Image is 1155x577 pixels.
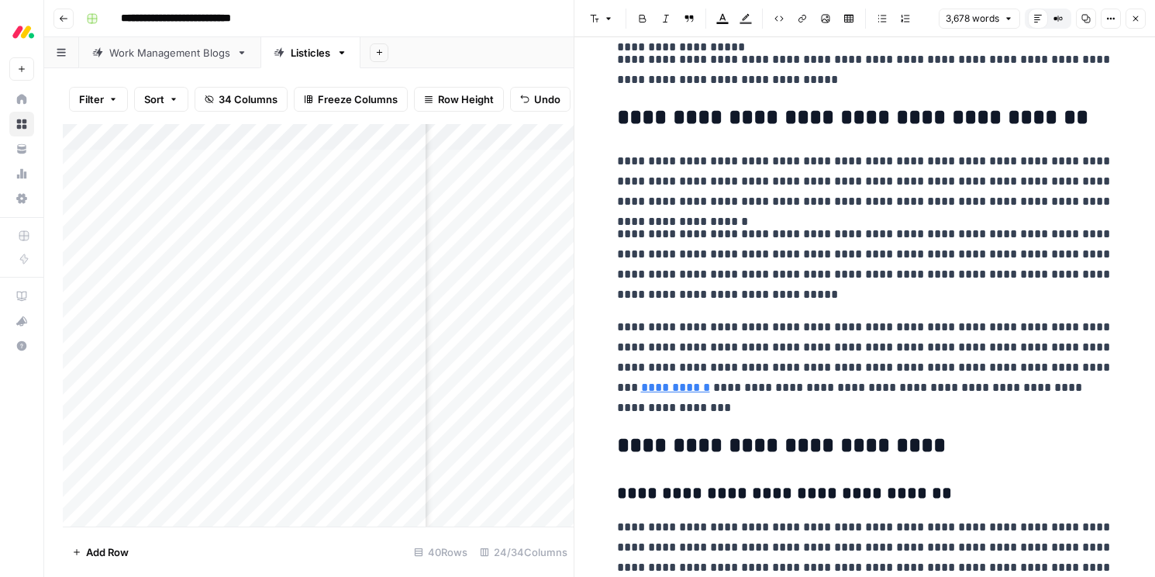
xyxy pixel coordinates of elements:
[9,18,37,46] img: Monday.com Logo
[939,9,1020,29] button: 3,678 words
[144,92,164,107] span: Sort
[63,540,138,565] button: Add Row
[534,92,560,107] span: Undo
[260,37,360,68] a: Listicles
[291,45,330,60] div: Listicles
[9,309,34,333] button: What's new?
[9,112,34,136] a: Browse
[219,92,278,107] span: 34 Columns
[438,92,494,107] span: Row Height
[79,37,260,68] a: Work Management Blogs
[474,540,574,565] div: 24/34 Columns
[9,87,34,112] a: Home
[86,544,129,560] span: Add Row
[946,12,999,26] span: 3,678 words
[294,87,408,112] button: Freeze Columns
[414,87,504,112] button: Row Height
[109,45,230,60] div: Work Management Blogs
[69,87,128,112] button: Filter
[510,87,571,112] button: Undo
[9,136,34,161] a: Your Data
[9,161,34,186] a: Usage
[408,540,474,565] div: 40 Rows
[9,186,34,211] a: Settings
[9,12,34,51] button: Workspace: Monday.com
[318,92,398,107] span: Freeze Columns
[195,87,288,112] button: 34 Columns
[9,284,34,309] a: AirOps Academy
[9,333,34,358] button: Help + Support
[79,92,104,107] span: Filter
[10,309,33,333] div: What's new?
[134,87,188,112] button: Sort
